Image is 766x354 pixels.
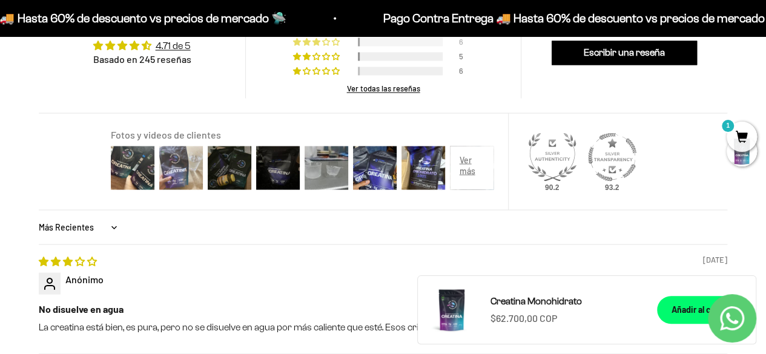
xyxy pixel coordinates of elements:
img: User picture [399,143,447,192]
img: User picture [302,143,351,192]
span: Anónimo [65,273,104,284]
div: 93.2 [603,182,622,192]
div: 5 [459,52,474,61]
mark: 1 [721,119,735,133]
img: Judge.me Silver Transparent Shop medal [588,133,636,181]
a: Judge.me Silver Authentic Shop medal 90.2 [528,133,576,181]
img: User picture [205,143,254,192]
span: [DATE] [703,254,727,265]
b: No disuelve en agua [39,302,727,315]
a: 4.71 de 5 [156,41,191,51]
img: User picture [447,143,496,192]
div: Añadir al carrito [672,303,731,316]
img: User picture [157,143,205,192]
div: 2% (5) reviews with 2 star rating [293,52,342,61]
a: Judge.me Silver Transparent Shop medal 93.2 [588,133,636,181]
div: 90.2 [543,182,562,192]
button: Añadir al carrito [657,296,746,324]
div: 2% (6) reviews with 1 star rating [293,67,342,75]
p: La creatina está bien, es pura, pero no se disuelve en agua por más caliente que esté. Esos crist... [39,320,727,333]
a: Escribir una reseña [552,41,697,65]
div: Average rating is 4.71 stars [93,39,191,53]
div: Ver todas las reseñas [346,84,420,92]
div: Fotos y videos de clientes [111,128,494,141]
div: Silver Transparent Shop. Published at least 90% of verified reviews received in total [588,133,636,184]
img: Creatina Monohidrato [428,286,476,334]
img: User picture [254,143,302,192]
div: 2% (6) reviews with 3 star rating [293,38,342,46]
sale-price: $62.700,00 COP [490,310,557,326]
div: Basado en 245 reseñas [93,53,191,66]
img: User picture [108,143,157,192]
a: 1 [727,131,757,145]
img: Judge.me Silver Authentic Shop medal [528,133,576,181]
a: Creatina Monohidrato [490,293,642,309]
img: User picture [351,143,399,192]
div: 6 [459,38,474,46]
div: Silver Authentic Shop. At least 90% of published reviews are verified reviews [528,133,576,184]
select: Sort dropdown [39,215,121,239]
span: 3 star review [39,255,97,266]
div: 6 [459,67,474,75]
